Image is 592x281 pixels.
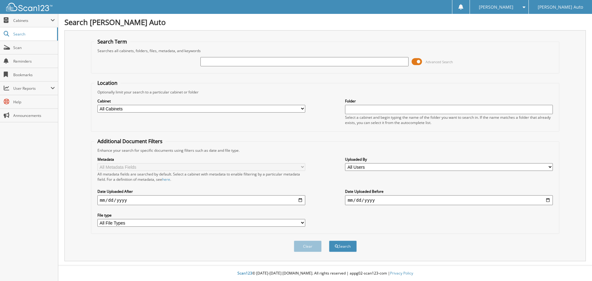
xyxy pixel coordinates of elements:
div: Select a cabinet and begin typing the name of the folder you want to search in. If the name match... [345,115,553,125]
span: Announcements [13,113,55,118]
label: Cabinet [97,98,305,104]
label: File type [97,213,305,218]
div: All metadata fields are searched by default. Select a cabinet with metadata to enable filtering b... [97,171,305,182]
div: Searches all cabinets, folders, files, metadata, and keywords [94,48,556,53]
span: User Reports [13,86,51,91]
label: Folder [345,98,553,104]
div: Enhance your search for specific documents using filters such as date and file type. [94,148,556,153]
legend: Location [94,80,121,86]
input: start [97,195,305,205]
div: © [DATE]-[DATE] [DOMAIN_NAME]. All rights reserved | appg02-scan123-com | [58,266,592,281]
label: Uploaded By [345,157,553,162]
div: Optionally limit your search to a particular cabinet or folder [94,89,556,95]
span: Scan123 [237,271,252,276]
span: Cabinets [13,18,51,23]
span: Help [13,99,55,105]
span: Scan [13,45,55,50]
button: Search [329,241,357,252]
iframe: Chat Widget [561,251,592,281]
input: end [345,195,553,205]
button: Clear [294,241,322,252]
h1: Search [PERSON_NAME] Auto [64,17,586,27]
span: Reminders [13,59,55,64]
span: [PERSON_NAME] [479,5,513,9]
a: Privacy Policy [390,271,413,276]
span: [PERSON_NAME] Auto [538,5,583,9]
span: Bookmarks [13,72,55,77]
span: Search [13,31,54,37]
legend: Search Term [94,38,130,45]
label: Date Uploaded After [97,189,305,194]
label: Metadata [97,157,305,162]
label: Date Uploaded Before [345,189,553,194]
legend: Additional Document Filters [94,138,166,145]
img: scan123-logo-white.svg [6,3,52,11]
a: here [162,177,170,182]
span: Advanced Search [425,60,453,64]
